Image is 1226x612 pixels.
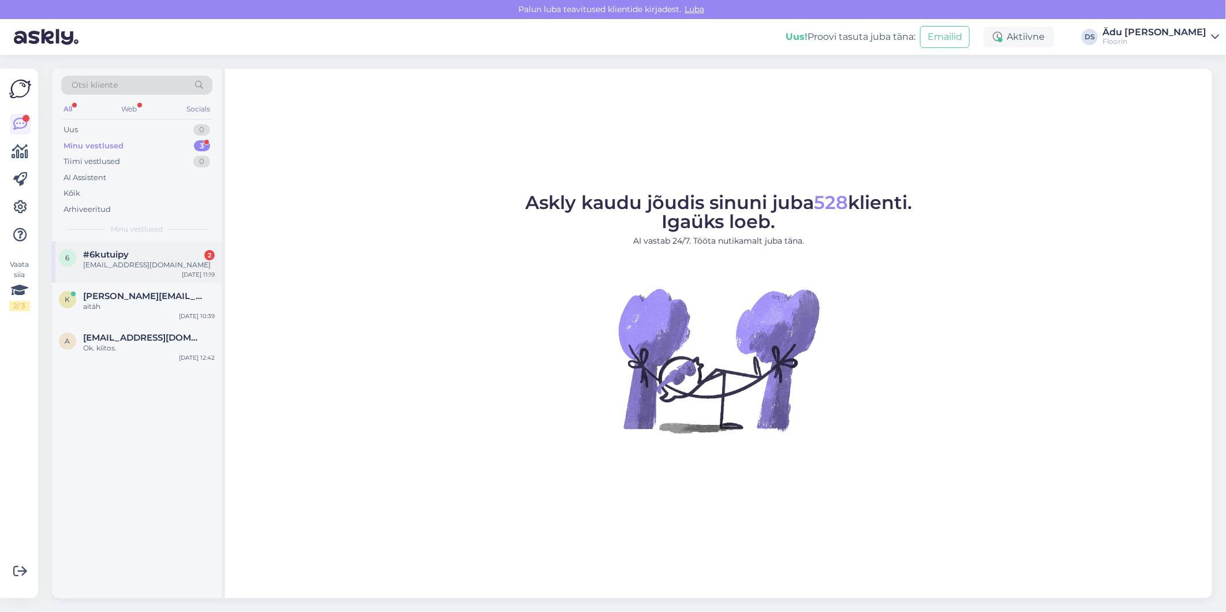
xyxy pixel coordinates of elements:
span: #6kutuipy [83,249,129,260]
div: Ok. kiitos. [83,343,215,353]
div: Tiimi vestlused [63,156,120,167]
div: Minu vestlused [63,140,124,152]
a: Ädu [PERSON_NAME]Floorin [1102,28,1219,46]
div: 3 [194,140,210,152]
div: 0 [193,124,210,136]
span: kathlyn.vahter@huum.eu [83,291,203,301]
div: Uus [63,124,78,136]
button: Emailid [920,26,970,48]
div: Proovi tasuta juba täna: [786,30,915,44]
div: 2 [204,250,215,260]
img: No Chat active [615,256,823,464]
p: AI vastab 24/7. Tööta nutikamalt juba täna. [525,235,912,247]
div: aitäh [83,301,215,312]
div: [DATE] 11:19 [182,270,215,279]
span: k [65,295,70,304]
span: Otsi kliente [72,79,118,91]
div: AI Assistent [63,172,106,184]
span: 528 [814,191,848,214]
img: Askly Logo [9,78,31,100]
div: Arhiveeritud [63,204,111,215]
span: Minu vestlused [111,224,163,234]
span: Askly kaudu jõudis sinuni juba klienti. Igaüks loeb. [525,191,912,233]
div: Ädu [PERSON_NAME] [1102,28,1206,37]
div: Floorin [1102,37,1206,46]
div: Socials [184,102,212,117]
div: Web [119,102,140,117]
div: DS [1082,29,1098,45]
div: 0 [193,156,210,167]
span: Luba [681,4,708,14]
div: [DATE] 10:39 [179,312,215,320]
div: All [61,102,74,117]
div: [EMAIL_ADDRESS][DOMAIN_NAME] [83,260,215,270]
div: Aktiivne [984,27,1054,47]
span: 6 [66,253,70,262]
div: [DATE] 12:42 [179,353,215,362]
div: Vaata siia [9,259,30,311]
span: a [65,337,70,345]
div: Kõik [63,188,80,199]
b: Uus! [786,31,808,42]
span: ari.kokko2@gmail.com [83,333,203,343]
div: 2 / 3 [9,301,30,311]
